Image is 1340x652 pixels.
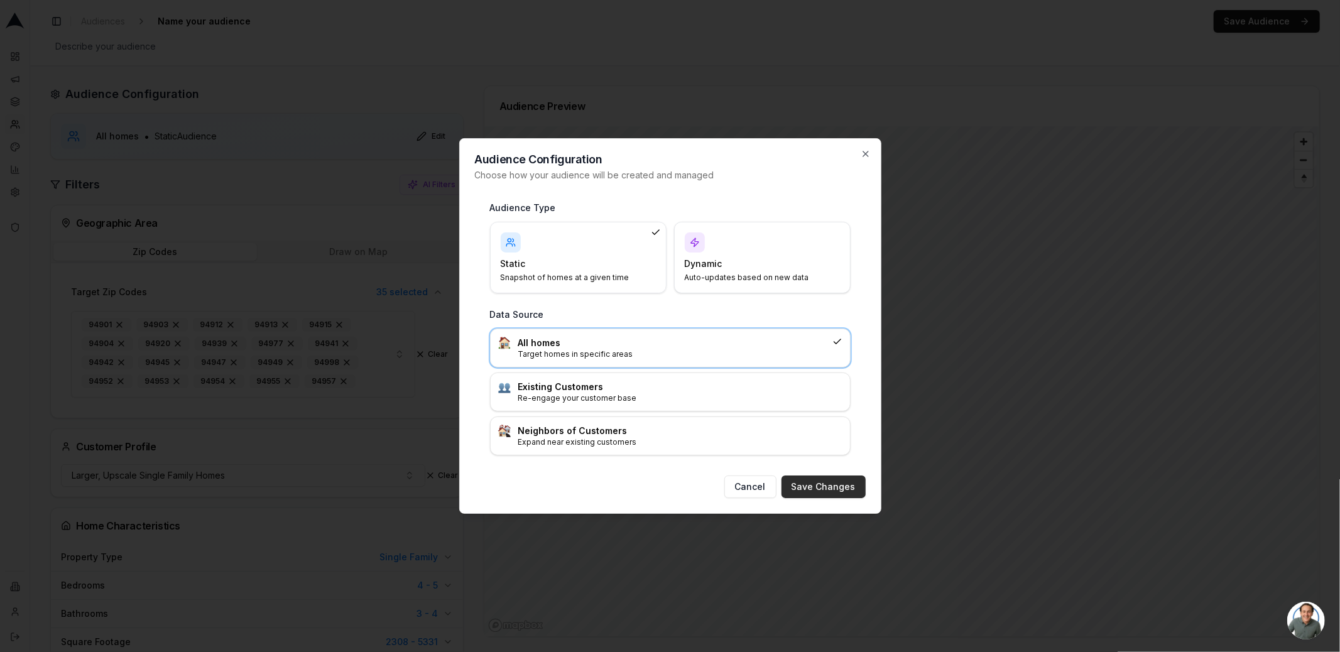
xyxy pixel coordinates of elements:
div: :house:All homesTarget homes in specific areas [490,329,851,367]
h3: Data Source [490,308,851,321]
h3: Existing Customers [518,381,842,393]
p: Re-engage your customer base [518,393,842,403]
h2: Audience Configuration [475,154,866,165]
div: StaticSnapshot of homes at a given time [490,222,667,293]
p: Choose how your audience will be created and managed [475,169,866,182]
h4: Static [501,258,641,270]
h3: Neighbors of Customers [518,425,842,437]
div: :house_buildings:Neighbors of CustomersExpand near existing customers [490,416,851,455]
img: :busts_in_silhouette: [498,381,511,393]
div: :busts_in_silhouette:Existing CustomersRe-engage your customer base [490,372,851,411]
h3: All homes [518,337,827,349]
p: Auto-updates based on new data [685,273,825,283]
div: DynamicAuto-updates based on new data [674,222,851,293]
h4: Dynamic [685,258,825,270]
button: Cancel [724,475,776,498]
p: Target homes in specific areas [518,349,827,359]
img: :house_buildings: [498,425,511,437]
button: Save Changes [782,475,866,498]
p: Expand near existing customers [518,437,842,447]
h3: Audience Type [490,202,851,214]
p: Snapshot of homes at a given time [501,273,641,283]
img: :house: [498,337,511,349]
